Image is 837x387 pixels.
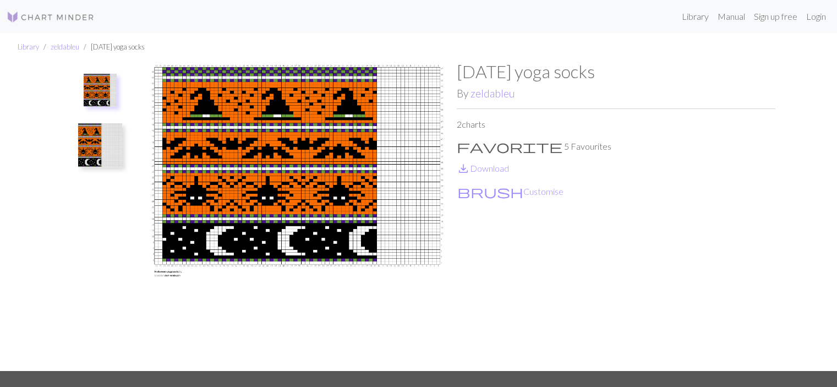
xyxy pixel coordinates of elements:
[457,61,775,82] h1: [DATE] yoga socks
[457,185,523,198] i: Customise
[677,6,713,28] a: Library
[18,42,39,51] a: Library
[457,163,509,173] a: DownloadDownload
[802,6,830,28] a: Login
[457,118,775,131] p: 2 charts
[457,162,470,175] i: Download
[84,74,117,107] img: Halloween yoga socks
[457,184,564,199] button: CustomiseCustomise
[7,10,95,24] img: Logo
[471,87,515,100] a: zeldableu
[51,42,79,51] a: zeldableu
[79,42,145,52] li: [DATE] yoga socks
[457,87,775,100] h2: By
[713,6,750,28] a: Manual
[457,140,775,153] p: 5 Favourites
[457,161,470,176] span: save_alt
[750,6,802,28] a: Sign up free
[457,140,562,153] i: Favourite
[457,184,523,199] span: brush
[78,123,122,167] img: Copy of Halloween yoga socks
[457,139,562,154] span: favorite
[138,61,457,370] img: Halloween yoga socks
